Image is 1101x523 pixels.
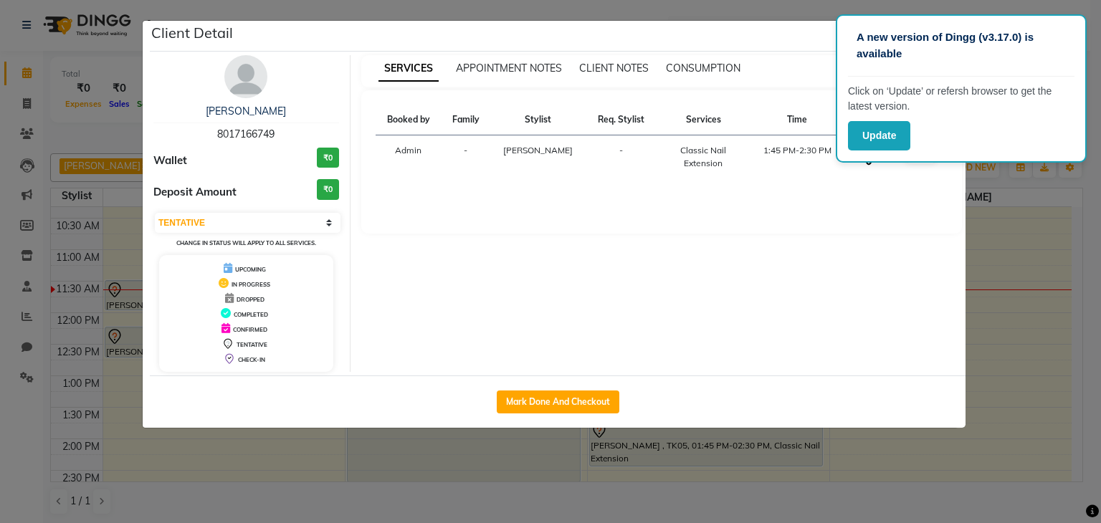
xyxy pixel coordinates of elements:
[235,266,266,273] span: UPCOMING
[456,62,562,75] span: APPOINTMENT NOTES
[750,135,844,179] td: 1:45 PM-2:30 PM
[237,341,267,348] span: TENTATIVE
[442,135,490,179] td: -
[217,128,275,140] span: 8017166749
[153,184,237,201] span: Deposit Amount
[224,55,267,98] img: avatar
[376,105,442,135] th: Booked by
[579,62,649,75] span: CLIENT NOTES
[750,105,844,135] th: Time
[317,179,339,200] h3: ₹0
[378,56,439,82] span: SERVICES
[586,135,656,179] td: -
[153,153,187,169] span: Wallet
[848,84,1074,114] p: Click on ‘Update’ or refersh browser to get the latest version.
[317,148,339,168] h3: ₹0
[848,121,910,150] button: Update
[666,62,740,75] span: CONSUMPTION
[206,105,286,117] a: [PERSON_NAME]
[176,239,316,246] small: Change in status will apply to all services.
[151,22,233,44] h5: Client Detail
[490,105,586,135] th: Stylist
[497,390,619,413] button: Mark Done And Checkout
[857,29,1066,62] p: A new version of Dingg (v3.17.0) is available
[376,135,442,179] td: Admin
[664,144,742,170] div: Classic Nail Extension
[503,145,573,155] span: [PERSON_NAME]
[238,356,265,363] span: CHECK-IN
[232,281,270,288] span: IN PROGRESS
[442,105,490,135] th: Family
[656,105,750,135] th: Services
[233,326,267,333] span: CONFIRMED
[234,311,268,318] span: COMPLETED
[237,296,264,303] span: DROPPED
[586,105,656,135] th: Req. Stylist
